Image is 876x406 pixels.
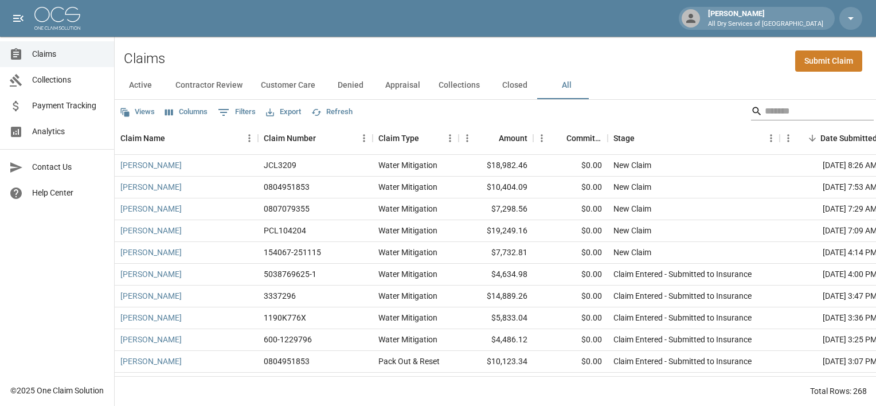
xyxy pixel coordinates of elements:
div: Claim Entered - Submitted to Insurance [613,334,752,345]
button: Views [117,103,158,121]
button: Export [263,103,304,121]
span: Collections [32,74,105,86]
button: Appraisal [376,72,429,99]
a: [PERSON_NAME] [120,290,182,302]
div: Claim Type [378,122,419,154]
div: Claim Name [115,122,258,154]
div: $10,404.09 [459,177,533,198]
div: $4,634.98 [459,264,533,286]
div: PCL104204 [264,225,306,236]
button: Collections [429,72,489,99]
div: 1190K776X [264,312,306,323]
span: Claims [32,48,105,60]
button: open drawer [7,7,30,30]
div: 154067-251115 [264,247,321,258]
button: Sort [483,130,499,146]
div: 0804951853 [264,356,310,367]
div: 3337296 [264,290,296,302]
div: $0.00 [533,198,608,220]
div: $0.00 [533,329,608,351]
div: Claim Entered - Submitted to Insurance [613,268,752,280]
button: Closed [489,72,541,99]
button: Sort [419,130,435,146]
div: Amount [459,122,533,154]
div: Committed Amount [533,122,608,154]
div: Search [751,102,874,123]
div: $0.00 [533,351,608,373]
div: Water Mitigation [378,268,437,280]
div: Water Mitigation [378,159,437,171]
div: Total Rows: 268 [810,385,867,397]
div: Claim Name [120,122,165,154]
div: $0.00 [533,155,608,177]
div: 5038769625-1 [264,268,316,280]
button: Show filters [215,103,259,122]
span: Help Center [32,187,105,199]
div: $10,123.34 [459,351,533,373]
div: New Claim [613,159,651,171]
a: [PERSON_NAME] [120,247,182,258]
div: $0.00 [533,242,608,264]
button: Menu [762,130,780,147]
h2: Claims [124,50,165,67]
button: Menu [355,130,373,147]
div: Water Mitigation [378,225,437,236]
div: Water Mitigation [378,181,437,193]
button: Customer Care [252,72,324,99]
div: $0.00 [533,286,608,307]
a: [PERSON_NAME] [120,181,182,193]
div: $0.00 [533,373,608,395]
div: dynamic tabs [115,72,876,99]
button: Sort [804,130,820,146]
button: Sort [550,130,566,146]
div: JCL3209 [264,159,296,171]
div: Water Mitigation [378,247,437,258]
div: Claim Entered - Submitted to Insurance [613,290,752,302]
div: $1,315.45 [459,373,533,395]
button: Denied [324,72,376,99]
div: Committed Amount [566,122,602,154]
div: $5,833.04 [459,307,533,329]
button: Sort [165,130,181,146]
div: $0.00 [533,307,608,329]
div: 0804951853 [264,181,310,193]
div: $7,732.81 [459,242,533,264]
button: Menu [459,130,476,147]
a: [PERSON_NAME] [120,225,182,236]
div: $0.00 [533,177,608,198]
div: Stage [608,122,780,154]
span: Contact Us [32,161,105,173]
div: New Claim [613,181,651,193]
button: All [541,72,592,99]
div: New Claim [613,203,651,214]
div: New Claim [613,247,651,258]
a: [PERSON_NAME] [120,268,182,280]
div: $18,982.46 [459,155,533,177]
div: Claim Number [264,122,316,154]
p: All Dry Services of [GEOGRAPHIC_DATA] [708,19,823,29]
a: [PERSON_NAME] [120,203,182,214]
span: Payment Tracking [32,100,105,112]
div: Pack Out & Reset [378,356,440,367]
button: Sort [316,130,332,146]
div: $0.00 [533,264,608,286]
button: Sort [635,130,651,146]
div: $0.00 [533,220,608,242]
div: 0807079355 [264,203,310,214]
div: 600-1229796 [264,334,312,345]
a: Submit Claim [795,50,862,72]
div: © 2025 One Claim Solution [10,385,104,396]
img: ocs-logo-white-transparent.png [34,7,80,30]
div: $7,298.56 [459,198,533,220]
div: $19,249.16 [459,220,533,242]
div: Claim Entered - Submitted to Insurance [613,312,752,323]
button: Menu [533,130,550,147]
div: $14,889.26 [459,286,533,307]
div: New Claim [613,225,651,236]
button: Menu [780,130,797,147]
div: Water Mitigation [378,312,437,323]
div: Claim Number [258,122,373,154]
div: $4,486.12 [459,329,533,351]
div: Claim Entered - Submitted to Insurance [613,356,752,367]
button: Menu [241,130,258,147]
